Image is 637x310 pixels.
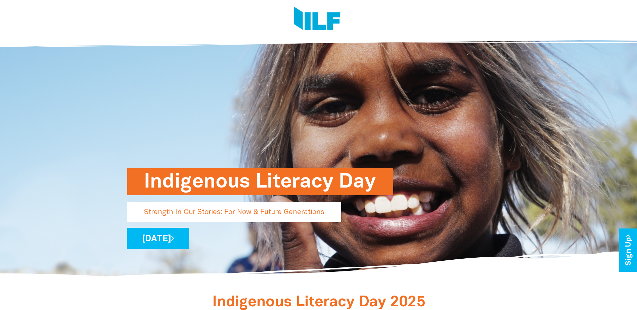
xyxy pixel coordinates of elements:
[144,168,376,195] h1: Indigenous Literacy Day
[294,7,340,32] img: Logo
[212,296,425,309] span: Indigenous Literacy Day 2025
[127,228,189,249] a: [DATE]
[127,202,341,222] p: Strength In Our Stories: For Now & Future Generations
